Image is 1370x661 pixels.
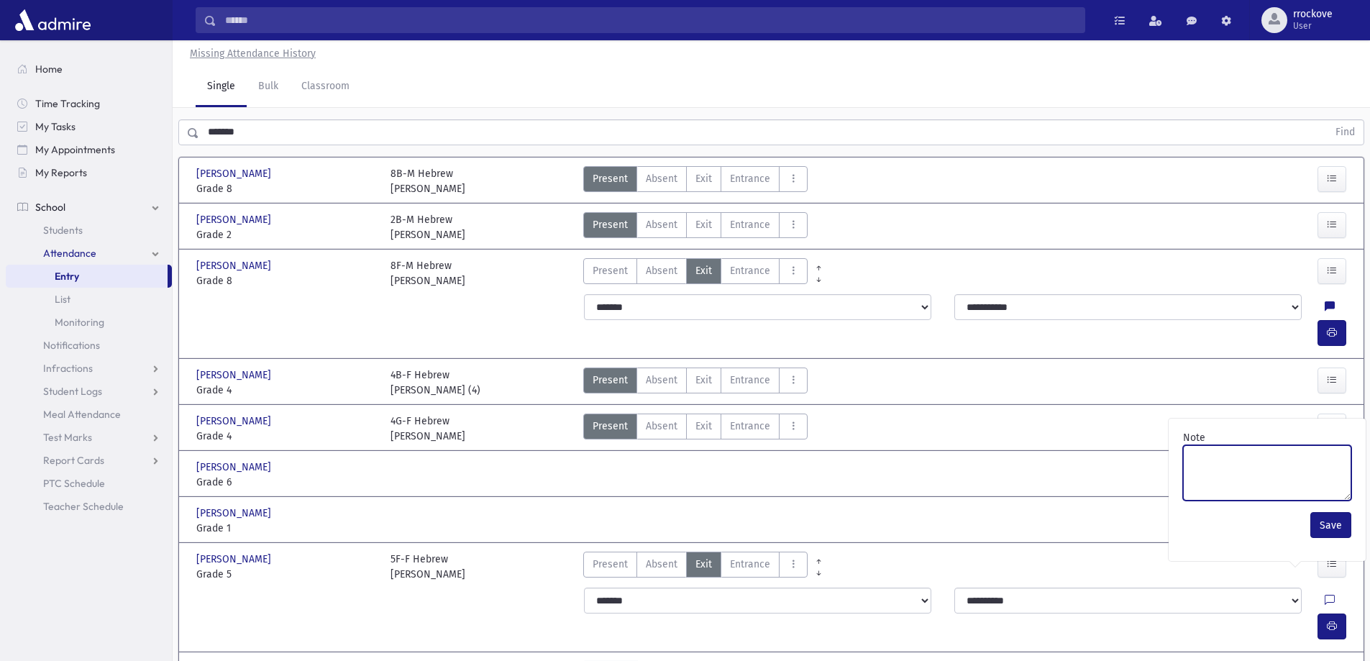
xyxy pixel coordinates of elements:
[196,227,376,242] span: Grade 2
[593,419,628,434] span: Present
[35,63,63,76] span: Home
[6,472,172,495] a: PTC Schedule
[196,368,274,383] span: [PERSON_NAME]
[196,212,274,227] span: [PERSON_NAME]
[730,557,770,572] span: Entrance
[184,47,316,60] a: Missing Attendance History
[646,171,677,186] span: Absent
[646,419,677,434] span: Absent
[6,334,172,357] a: Notifications
[730,419,770,434] span: Entrance
[43,247,96,260] span: Attendance
[583,552,808,582] div: AttTypes
[196,460,274,475] span: [PERSON_NAME]
[196,166,274,181] span: [PERSON_NAME]
[1327,120,1364,145] button: Find
[35,201,65,214] span: School
[55,316,104,329] span: Monitoring
[290,67,361,107] a: Classroom
[196,429,376,444] span: Grade 4
[35,97,100,110] span: Time Tracking
[247,67,290,107] a: Bulk
[391,212,465,242] div: 2B-M Hebrew [PERSON_NAME]
[196,521,376,536] span: Grade 1
[6,138,172,161] a: My Appointments
[196,67,247,107] a: Single
[730,171,770,186] span: Entrance
[583,368,808,398] div: AttTypes
[6,265,168,288] a: Entry
[6,219,172,242] a: Students
[1183,430,1205,445] label: Note
[391,166,465,196] div: 8B-M Hebrew [PERSON_NAME]
[6,495,172,518] a: Teacher Schedule
[43,339,100,352] span: Notifications
[730,217,770,232] span: Entrance
[6,58,172,81] a: Home
[55,270,79,283] span: Entry
[35,120,76,133] span: My Tasks
[12,6,94,35] img: AdmirePro
[583,166,808,196] div: AttTypes
[196,383,376,398] span: Grade 4
[6,115,172,138] a: My Tasks
[1293,9,1333,20] span: rrockove
[1310,512,1351,538] button: Save
[391,414,465,444] div: 4G-F Hebrew [PERSON_NAME]
[216,7,1084,33] input: Search
[190,47,316,60] u: Missing Attendance History
[35,166,87,179] span: My Reports
[695,419,712,434] span: Exit
[646,263,677,278] span: Absent
[196,273,376,288] span: Grade 8
[583,414,808,444] div: AttTypes
[196,567,376,582] span: Grade 5
[43,454,104,467] span: Report Cards
[43,408,121,421] span: Meal Attendance
[6,92,172,115] a: Time Tracking
[695,373,712,388] span: Exit
[730,373,770,388] span: Entrance
[6,242,172,265] a: Attendance
[695,217,712,232] span: Exit
[695,171,712,186] span: Exit
[646,373,677,388] span: Absent
[1293,20,1333,32] span: User
[6,449,172,472] a: Report Cards
[196,552,274,567] span: [PERSON_NAME]
[196,258,274,273] span: [PERSON_NAME]
[196,506,274,521] span: [PERSON_NAME]
[593,171,628,186] span: Present
[196,181,376,196] span: Grade 8
[196,475,376,490] span: Grade 6
[593,557,628,572] span: Present
[593,373,628,388] span: Present
[593,217,628,232] span: Present
[6,311,172,334] a: Monitoring
[583,212,808,242] div: AttTypes
[391,258,465,288] div: 8F-M Hebrew [PERSON_NAME]
[43,362,93,375] span: Infractions
[6,196,172,219] a: School
[391,552,465,582] div: 5F-F Hebrew [PERSON_NAME]
[593,263,628,278] span: Present
[55,293,70,306] span: List
[646,217,677,232] span: Absent
[35,143,115,156] span: My Appointments
[43,477,105,490] span: PTC Schedule
[391,368,480,398] div: 4B-F Hebrew [PERSON_NAME] (4)
[6,426,172,449] a: Test Marks
[43,224,83,237] span: Students
[6,161,172,184] a: My Reports
[6,380,172,403] a: Student Logs
[6,357,172,380] a: Infractions
[43,431,92,444] span: Test Marks
[695,263,712,278] span: Exit
[43,385,102,398] span: Student Logs
[583,258,808,288] div: AttTypes
[196,414,274,429] span: [PERSON_NAME]
[695,557,712,572] span: Exit
[6,403,172,426] a: Meal Attendance
[646,557,677,572] span: Absent
[43,500,124,513] span: Teacher Schedule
